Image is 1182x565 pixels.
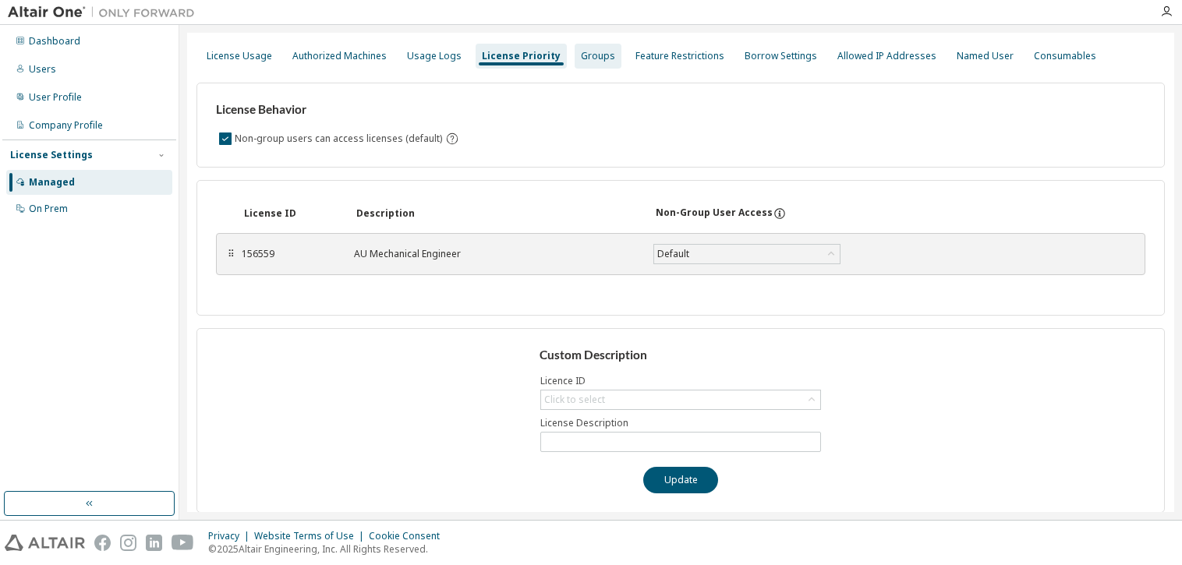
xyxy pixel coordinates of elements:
[29,35,80,48] div: Dashboard
[643,467,718,493] button: Update
[655,245,692,263] div: Default
[581,50,615,62] div: Groups
[541,390,820,409] div: Click to select
[957,50,1014,62] div: Named User
[8,5,203,20] img: Altair One
[356,207,637,220] div: Description
[837,50,936,62] div: Allowed IP Addresses
[10,149,93,161] div: License Settings
[120,535,136,551] img: instagram.svg
[242,248,335,260] div: 156559
[146,535,162,551] img: linkedin.svg
[482,50,561,62] div: License Priority
[29,119,103,132] div: Company Profile
[29,91,82,104] div: User Profile
[540,375,821,387] label: Licence ID
[369,530,449,542] div: Cookie Consent
[1034,50,1096,62] div: Consumables
[254,530,369,542] div: Website Terms of Use
[94,535,111,551] img: facebook.svg
[29,176,75,189] div: Managed
[207,50,272,62] div: License Usage
[656,207,773,221] div: Non-Group User Access
[208,542,449,556] p: © 2025 Altair Engineering, Inc. All Rights Reserved.
[654,245,840,263] div: Default
[235,129,445,148] label: Non-group users can access licenses (default)
[540,417,821,429] label: License Description
[244,207,338,220] div: License ID
[29,63,56,76] div: Users
[208,530,254,542] div: Privacy
[540,348,823,363] h3: Custom Description
[29,203,68,215] div: On Prem
[635,50,724,62] div: Feature Restrictions
[354,248,635,260] div: AU Mechanical Engineer
[172,535,194,551] img: youtube.svg
[445,132,459,146] svg: By default any user not assigned to any group can access any license. Turn this setting off to di...
[407,50,462,62] div: Usage Logs
[5,535,85,551] img: altair_logo.svg
[292,50,387,62] div: Authorized Machines
[544,394,605,406] div: Click to select
[216,102,457,118] h3: License Behavior
[226,248,235,260] div: ⠿
[745,50,817,62] div: Borrow Settings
